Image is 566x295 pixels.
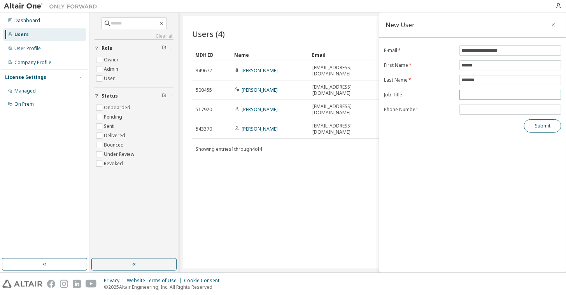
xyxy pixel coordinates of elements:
div: Users [14,31,29,38]
label: Last Name [384,77,455,83]
div: Managed [14,88,36,94]
span: Clear filter [162,93,166,99]
div: Email [312,49,384,61]
p: © 2025 Altair Engineering, Inc. All Rights Reserved. [104,284,224,290]
span: Showing entries 1 through 4 of 4 [196,146,262,152]
span: 349672 [196,68,212,74]
div: Name [234,49,306,61]
a: Clear all [95,33,173,39]
button: Status [95,87,173,105]
img: instagram.svg [60,280,68,288]
div: MDH ID [195,49,228,61]
div: Company Profile [14,59,51,66]
span: [EMAIL_ADDRESS][DOMAIN_NAME] [312,123,383,135]
img: facebook.svg [47,280,55,288]
span: [EMAIL_ADDRESS][DOMAIN_NAME] [312,103,383,116]
img: altair_logo.svg [2,280,42,288]
label: Job Title [384,92,455,98]
label: Pending [104,112,124,122]
span: [EMAIL_ADDRESS][DOMAIN_NAME] [312,84,383,96]
div: New User [386,22,415,28]
button: Role [95,40,173,57]
button: Submit [524,119,561,133]
span: 543370 [196,126,212,132]
label: Admin [104,65,120,74]
div: On Prem [14,101,34,107]
span: Status [102,93,118,99]
label: Delivered [104,131,127,140]
label: Phone Number [384,106,455,113]
label: Under Review [104,150,136,159]
span: 517920 [196,106,212,113]
a: [PERSON_NAME] [242,106,278,113]
label: Bounced [104,140,125,150]
label: E-mail [384,47,455,54]
div: License Settings [5,74,46,80]
a: [PERSON_NAME] [242,126,278,132]
label: First Name [384,62,455,68]
label: User [104,74,116,83]
span: Clear filter [162,45,166,51]
span: [EMAIL_ADDRESS][DOMAIN_NAME] [312,65,383,77]
span: 500455 [196,87,212,93]
span: Role [102,45,112,51]
div: Website Terms of Use [127,278,184,284]
div: Cookie Consent [184,278,224,284]
span: Users (4) [192,28,225,39]
a: [PERSON_NAME] [242,87,278,93]
div: Dashboard [14,17,40,24]
img: linkedin.svg [73,280,81,288]
label: Owner [104,55,120,65]
img: youtube.svg [86,280,97,288]
div: Privacy [104,278,127,284]
a: [PERSON_NAME] [242,67,278,74]
img: Altair One [4,2,101,10]
label: Revoked [104,159,124,168]
label: Sent [104,122,115,131]
label: Onboarded [104,103,132,112]
div: User Profile [14,45,41,52]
